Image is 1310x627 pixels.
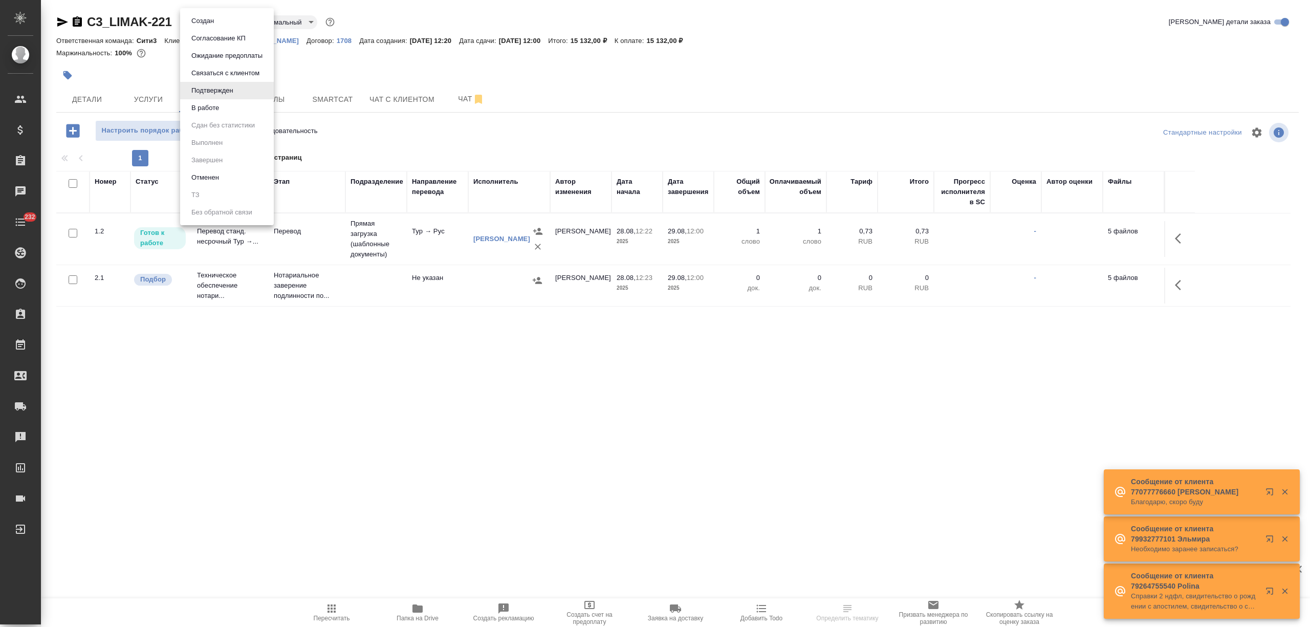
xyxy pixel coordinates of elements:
p: Сообщение от клиента 79932777101 Эльмира [1131,524,1259,544]
p: Справки 2 ндфл, свидительство о рождении с апостилем, свидительство о смерти, выписка из домовой кни [1131,591,1259,612]
button: Без обратной связи [188,207,255,218]
p: Необходимо заранее записаться? [1131,544,1259,554]
button: Закрыть [1274,587,1295,596]
button: Сдан без статистики [188,120,258,131]
button: Создан [188,15,217,27]
button: Открыть в новой вкладке [1259,529,1284,553]
p: Благодарю, скоро буду [1131,497,1259,507]
button: Выполнен [188,137,226,148]
p: Сообщение от клиента 77077776660 [PERSON_NAME] [1131,477,1259,497]
button: Ожидание предоплаты [188,50,266,61]
button: Согласование КП [188,33,249,44]
button: Открыть в новой вкладке [1259,482,1284,506]
button: Подтвержден [188,85,236,96]
button: Завершен [188,155,226,166]
button: Связаться с клиентом [188,68,263,79]
button: Отменен [188,172,222,183]
button: Закрыть [1274,534,1295,544]
button: В работе [188,102,222,114]
button: Открыть в новой вкладке [1259,581,1284,606]
button: Закрыть [1274,487,1295,496]
button: ТЗ [188,189,203,201]
p: Сообщение от клиента 79264755540 Polina [1131,571,1259,591]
